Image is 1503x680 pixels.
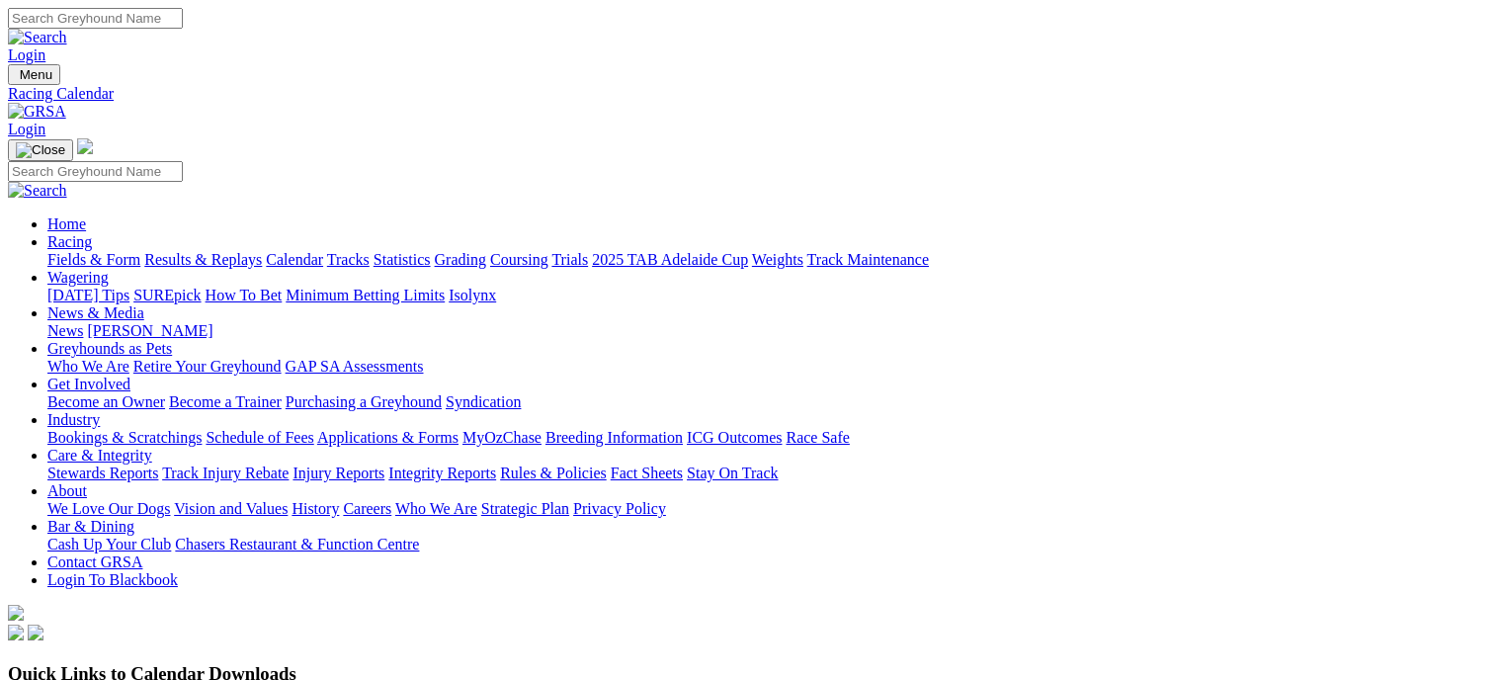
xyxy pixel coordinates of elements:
img: Close [16,142,65,158]
a: Weights [752,251,803,268]
a: SUREpick [133,287,201,303]
a: Login To Blackbook [47,571,178,588]
div: Industry [47,429,1495,447]
a: Become an Owner [47,393,165,410]
a: Track Maintenance [807,251,929,268]
a: GAP SA Assessments [286,358,424,375]
a: Login [8,46,45,63]
a: About [47,482,87,499]
a: [DATE] Tips [47,287,129,303]
a: Chasers Restaurant & Function Centre [175,536,419,552]
a: We Love Our Dogs [47,500,170,517]
a: Applications & Forms [317,429,459,446]
a: Tracks [327,251,370,268]
a: Bar & Dining [47,518,134,535]
a: Schedule of Fees [206,429,313,446]
a: History [292,500,339,517]
a: Racing Calendar [8,85,1495,103]
a: Statistics [374,251,431,268]
button: Toggle navigation [8,139,73,161]
a: Trials [551,251,588,268]
div: About [47,500,1495,518]
a: Contact GRSA [47,553,142,570]
span: Menu [20,67,52,82]
div: Wagering [47,287,1495,304]
a: Purchasing a Greyhound [286,393,442,410]
div: Racing [47,251,1495,269]
a: Grading [435,251,486,268]
input: Search [8,8,183,29]
img: logo-grsa-white.png [8,605,24,621]
a: Results & Replays [144,251,262,268]
div: Greyhounds as Pets [47,358,1495,376]
a: 2025 TAB Adelaide Cup [592,251,748,268]
a: [PERSON_NAME] [87,322,212,339]
div: Get Involved [47,393,1495,411]
a: Fact Sheets [611,465,683,481]
a: Breeding Information [545,429,683,446]
a: Bookings & Scratchings [47,429,202,446]
a: Track Injury Rebate [162,465,289,481]
a: Greyhounds as Pets [47,340,172,357]
a: Calendar [266,251,323,268]
a: Careers [343,500,391,517]
a: Strategic Plan [481,500,569,517]
a: Stay On Track [687,465,778,481]
img: Search [8,182,67,200]
a: Stewards Reports [47,465,158,481]
input: Search [8,161,183,182]
a: Become a Trainer [169,393,282,410]
a: MyOzChase [462,429,542,446]
a: News [47,322,83,339]
a: Privacy Policy [573,500,666,517]
a: Retire Your Greyhound [133,358,282,375]
div: Care & Integrity [47,465,1495,482]
button: Toggle navigation [8,64,60,85]
a: Login [8,121,45,137]
a: Racing [47,233,92,250]
a: Who We Are [395,500,477,517]
a: Coursing [490,251,548,268]
div: Bar & Dining [47,536,1495,553]
a: Integrity Reports [388,465,496,481]
a: Home [47,215,86,232]
img: Search [8,29,67,46]
img: facebook.svg [8,625,24,640]
a: Rules & Policies [500,465,607,481]
a: Isolynx [449,287,496,303]
a: Minimum Betting Limits [286,287,445,303]
a: Vision and Values [174,500,288,517]
a: Syndication [446,393,521,410]
a: How To Bet [206,287,283,303]
a: Get Involved [47,376,130,392]
a: Cash Up Your Club [47,536,171,552]
img: twitter.svg [28,625,43,640]
a: Race Safe [786,429,849,446]
a: Wagering [47,269,109,286]
a: News & Media [47,304,144,321]
img: logo-grsa-white.png [77,138,93,154]
a: Injury Reports [292,465,384,481]
a: ICG Outcomes [687,429,782,446]
div: News & Media [47,322,1495,340]
img: GRSA [8,103,66,121]
a: Fields & Form [47,251,140,268]
a: Who We Are [47,358,129,375]
a: Industry [47,411,100,428]
a: Care & Integrity [47,447,152,464]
